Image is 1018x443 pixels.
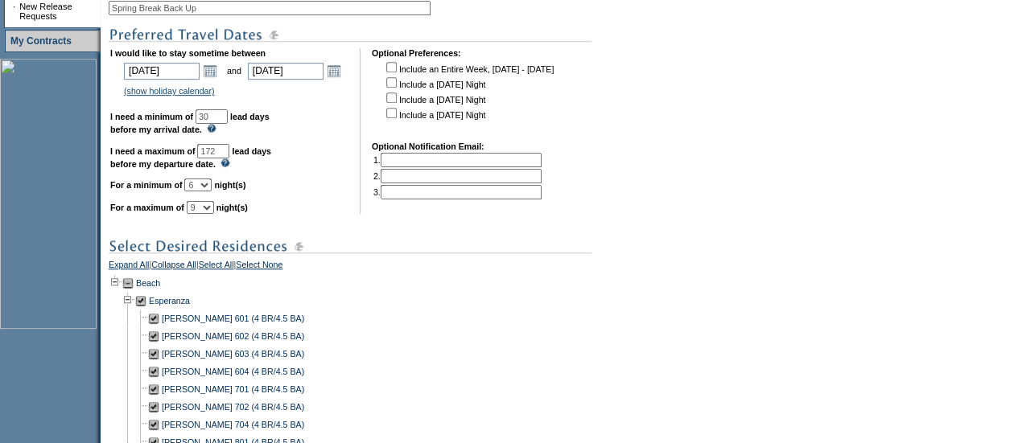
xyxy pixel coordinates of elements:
a: Esperanza [149,296,190,306]
b: I need a minimum of [110,112,193,121]
td: · [13,2,18,21]
b: Optional Notification Email: [372,142,484,151]
a: (show holiday calendar) [124,86,215,96]
td: 3. [373,185,542,199]
b: night(s) [214,180,245,190]
img: questionMark_lightBlue.gif [220,158,230,167]
a: Select All [199,260,234,274]
b: I need a maximum of [110,146,195,156]
a: [PERSON_NAME] 701 (4 BR/4.5 BA) [162,384,304,394]
td: and [225,59,244,82]
a: [PERSON_NAME] 604 (4 BR/4.5 BA) [162,367,304,376]
b: Optional Preferences: [372,48,461,58]
a: [PERSON_NAME] 704 (4 BR/4.5 BA) [162,420,304,429]
a: My Contracts [10,35,72,47]
input: Date format: M/D/Y. Shortcut keys: [T] for Today. [UP] or [.] for Next Day. [DOWN] or [,] for Pre... [124,63,200,80]
b: night(s) [216,203,248,212]
td: 2. [373,169,542,183]
img: questionMark_lightBlue.gif [207,124,216,133]
a: [PERSON_NAME] 601 (4 BR/4.5 BA) [162,314,304,323]
a: [PERSON_NAME] 603 (4 BR/4.5 BA) [162,349,304,359]
a: Open the calendar popup. [325,62,343,80]
a: Beach [136,278,160,288]
b: I would like to stay sometime between [110,48,266,58]
div: | | | [109,260,620,274]
td: Include an Entire Week, [DATE] - [DATE] Include a [DATE] Night Include a [DATE] Night Include a [... [383,59,554,130]
b: lead days before my arrival date. [110,112,270,134]
b: For a maximum of [110,203,184,212]
a: Select None [236,260,282,274]
a: [PERSON_NAME] 602 (4 BR/4.5 BA) [162,331,304,341]
a: Open the calendar popup. [201,62,219,80]
input: Date format: M/D/Y. Shortcut keys: [T] for Today. [UP] or [.] for Next Day. [DOWN] or [,] for Pre... [248,63,324,80]
a: [PERSON_NAME] 702 (4 BR/4.5 BA) [162,402,304,412]
td: 1. [373,153,542,167]
b: lead days before my departure date. [110,146,271,169]
b: For a minimum of [110,180,182,190]
a: Expand All [109,260,149,274]
a: New Release Requests [19,2,72,21]
a: Collapse All [151,260,196,274]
